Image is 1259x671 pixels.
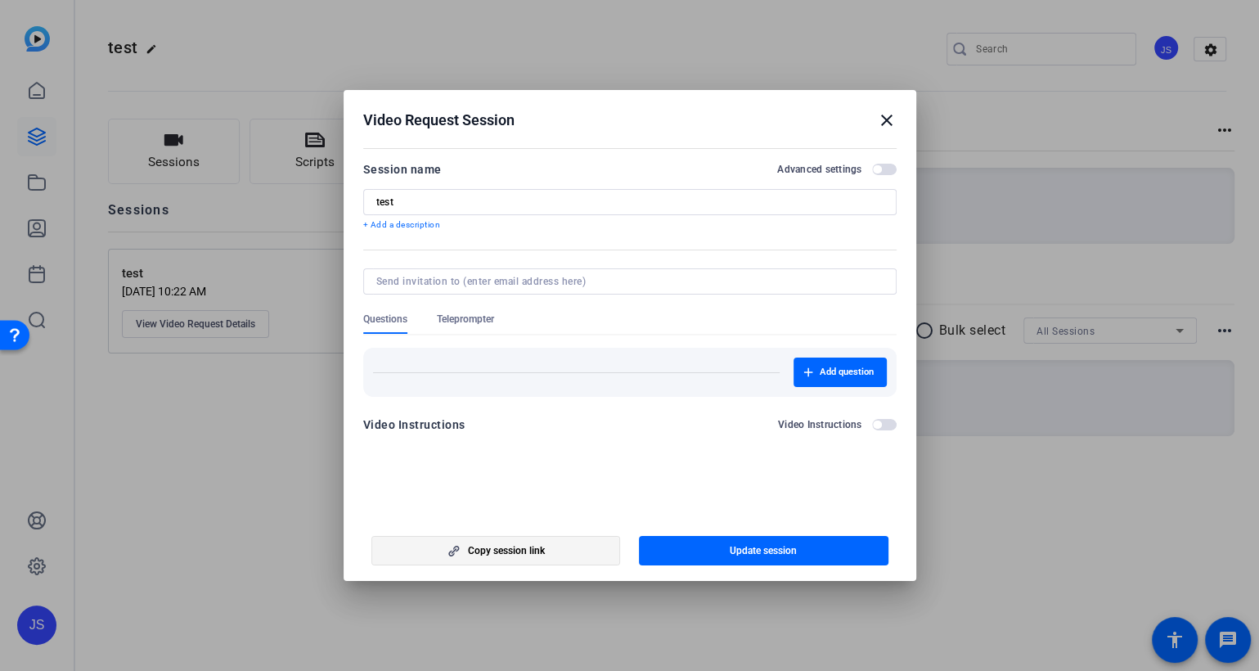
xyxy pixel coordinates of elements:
mat-icon: close [877,110,897,130]
span: Questions [363,313,407,326]
span: Copy session link [468,544,545,557]
span: Update session [730,544,797,557]
button: Add question [794,358,887,387]
div: Video Instructions [363,415,465,435]
p: + Add a description [363,218,897,232]
span: Add question [820,366,874,379]
button: Update session [639,536,888,565]
h2: Advanced settings [777,163,861,176]
div: Video Request Session [363,110,897,130]
button: Copy session link [371,536,621,565]
input: Enter Session Name [376,196,884,209]
h2: Video Instructions [778,418,862,431]
div: Session name [363,160,442,179]
span: Teleprompter [437,313,494,326]
input: Send invitation to (enter email address here) [376,275,877,288]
